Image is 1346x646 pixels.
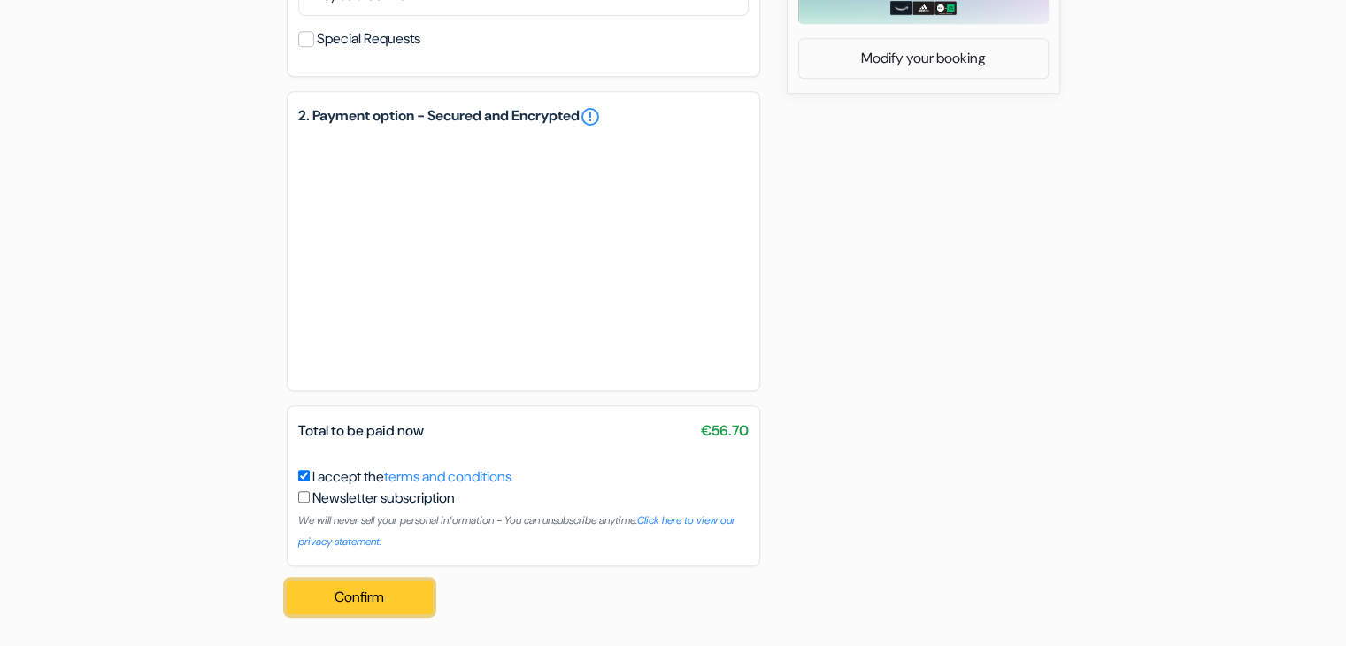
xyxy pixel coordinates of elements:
label: Special Requests [317,27,420,51]
a: error_outline [580,106,601,127]
img: uber-uber-eats-card.png [935,1,957,15]
span: €56.70 [701,420,749,442]
a: Modify your booking [799,42,1048,75]
span: Total to be paid now [298,421,424,440]
img: amazon-card-no-text.png [890,1,912,15]
label: Newsletter subscription [312,488,455,509]
iframe: Secure payment input frame [295,131,752,380]
a: Click here to view our privacy statement. [298,513,735,549]
label: I accept the [312,466,511,488]
small: We will never sell your personal information - You can unsubscribe anytime. [298,513,735,549]
h5: 2. Payment option - Secured and Encrypted [298,106,749,127]
a: terms and conditions [384,467,511,486]
button: Confirm [287,581,434,614]
img: adidas-card.png [912,1,935,15]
